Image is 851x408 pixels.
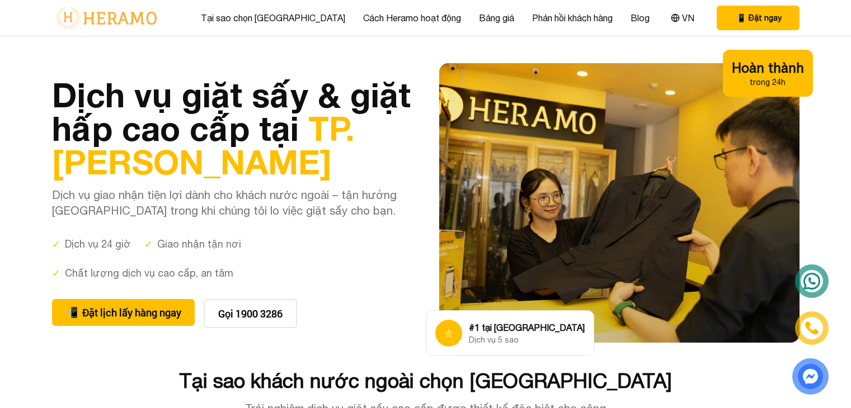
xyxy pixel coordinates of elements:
[532,11,613,25] a: Phản hồi khách hàng
[804,320,820,336] img: phone-icon
[443,326,454,340] span: star
[52,265,60,281] span: ✓
[204,299,297,328] button: Gọi 1900 3286
[735,12,744,23] span: phone
[144,236,153,252] span: ✓
[52,299,195,326] button: phone Đặt lịch lấy hàng ngay
[796,312,828,344] a: phone-icon
[732,77,804,88] div: trong 24h
[52,369,800,392] h2: Tại sao khách nước ngoài chọn [GEOGRAPHIC_DATA]
[717,6,800,30] button: phone Đặt ngay
[749,12,782,23] span: Đặt ngay
[52,6,160,30] img: logo-with-text.png
[65,305,78,320] span: phone
[667,11,698,25] button: VN
[469,321,585,334] div: #1 tại [GEOGRAPHIC_DATA]
[363,11,461,25] a: Cách Heramo hoạt động
[144,236,241,252] div: Giao nhận tận nơi
[201,11,345,25] a: Tại sao chọn [GEOGRAPHIC_DATA]
[52,236,60,252] span: ✓
[52,187,412,219] p: Dịch vụ giao nhận tiện lợi dành cho khách nước ngoài – tận hưởng [GEOGRAPHIC_DATA] trong khi chún...
[732,59,804,77] div: Hoàn thành
[479,11,514,25] a: Bảng giá
[52,236,131,252] div: Dịch vụ 24 giờ
[631,11,650,25] a: Blog
[469,334,585,345] div: Dịch vụ 5 sao
[52,108,355,182] span: TP. [PERSON_NAME]
[52,265,233,281] div: Chất lượng dịch vụ cao cấp, an tâm
[52,78,412,178] h1: Dịch vụ giặt sấy & giặt hấp cao cấp tại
